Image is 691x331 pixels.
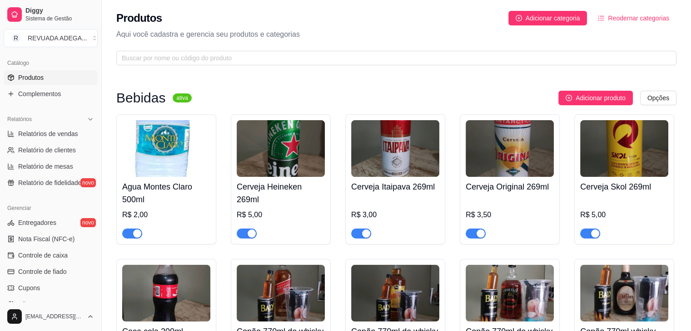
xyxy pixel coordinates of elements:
[18,89,61,98] span: Complementos
[116,11,162,25] h2: Produtos
[18,218,56,227] span: Entregadores
[25,7,94,15] span: Diggy
[576,93,626,103] span: Adicionar produto
[351,180,439,193] h4: Cerveja Itaipava 269ml
[351,209,439,220] div: R$ 3,00
[18,251,68,260] span: Controle de caixa
[18,178,81,187] span: Relatório de fidelidade
[122,120,210,177] img: product-image
[526,13,580,23] span: Adicionar categoria
[4,248,98,263] a: Controle de caixa
[11,34,20,43] span: R
[4,281,98,295] a: Cupons
[25,313,83,320] span: [EMAIL_ADDRESS][DOMAIN_NAME]
[4,70,98,85] a: Produtos
[18,146,76,155] span: Relatório de clientes
[608,13,669,23] span: Reodernar categorias
[122,265,210,321] img: product-image
[18,300,41,309] span: Clientes
[116,29,676,40] p: Aqui você cadastra e gerencia seu produtos e categorias
[466,209,554,220] div: R$ 3,50
[4,56,98,70] div: Catálogo
[25,15,94,22] span: Sistema de Gestão
[173,93,191,102] sup: ativa
[558,91,633,105] button: Adicionar produto
[4,29,98,47] button: Select a team
[122,209,210,220] div: R$ 2,00
[466,265,554,321] img: product-image
[580,265,668,321] img: product-image
[647,93,669,103] span: Opções
[580,180,668,193] h4: Cerveja Skol 269ml
[122,180,210,206] h4: Agua Montes Claro 500ml
[4,215,98,230] a: Entregadoresnovo
[4,127,98,141] a: Relatórios de vendas
[4,159,98,174] a: Relatório de mesas
[18,162,73,171] span: Relatório de mesas
[4,87,98,101] a: Complementos
[4,264,98,279] a: Controle de fiado
[580,209,668,220] div: R$ 5,00
[516,15,522,21] span: plus-circle
[4,297,98,312] a: Clientes
[18,234,75,243] span: Nota Fiscal (NFC-e)
[508,11,587,25] button: Adicionar categoria
[4,201,98,215] div: Gerenciar
[640,91,676,105] button: Opções
[466,180,554,193] h4: Cerveja Original 269ml
[4,306,98,327] button: [EMAIL_ADDRESS][DOMAIN_NAME]
[351,120,439,177] img: product-image
[237,180,325,206] h4: Cerveja Heineken 269ml
[4,143,98,157] a: Relatório de clientes
[237,265,325,321] img: product-image
[237,209,325,220] div: R$ 5,00
[116,92,165,103] h3: Bebidas
[18,73,44,82] span: Produtos
[580,120,668,177] img: product-image
[18,129,78,138] span: Relatórios de vendas
[28,34,87,43] div: REVUADA ADEGA ...
[466,120,554,177] img: product-image
[591,11,676,25] button: Reodernar categorias
[598,15,604,21] span: ordered-list
[351,265,439,321] img: product-image
[566,95,572,101] span: plus-circle
[4,232,98,246] a: Nota Fiscal (NFC-e)
[237,120,325,177] img: product-image
[4,4,98,25] a: DiggySistema de Gestão
[18,267,67,276] span: Controle de fiado
[122,53,664,63] input: Buscar por nome ou código do produto
[7,116,32,123] span: Relatórios
[18,283,40,292] span: Cupons
[4,175,98,190] a: Relatório de fidelidadenovo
